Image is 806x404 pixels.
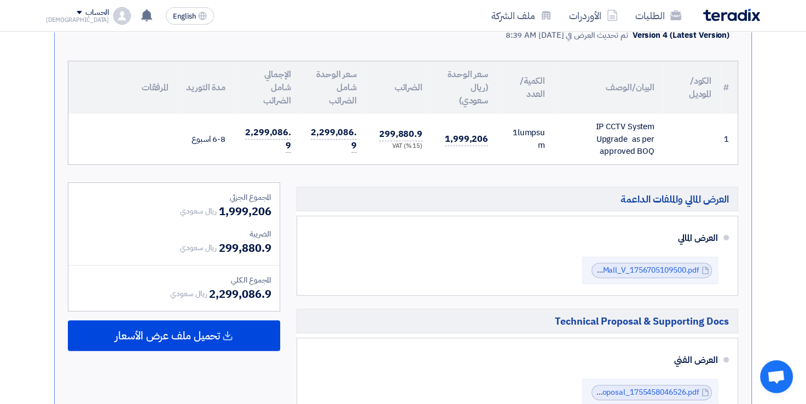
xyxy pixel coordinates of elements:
div: المجموع الكلي [77,274,271,286]
span: تحميل ملف عرض الأسعار [115,331,220,340]
th: # [720,61,738,114]
span: 2,299,086.9 [209,286,271,302]
span: 299,880.9 [219,240,271,256]
div: IP CCTV System Upgrade as per approved BOQ [563,120,654,158]
th: الضرائب [366,61,431,114]
th: الكمية/العدد [497,61,554,114]
div: Version 4 (Latest Version) [633,29,729,42]
span: 1 [513,126,518,138]
span: العرض المالي والملفات الداعمة [621,193,729,205]
img: profile_test.png [113,7,131,25]
div: [DEMOGRAPHIC_DATA] [46,17,109,23]
img: Teradix logo [703,9,760,21]
span: 299,880.9 [379,128,422,141]
span: ريال سعودي [180,242,217,253]
div: العرض الفني [319,347,718,373]
th: الإجمالي شامل الضرائب [234,61,300,114]
th: سعر الوحدة شامل الضرائب [300,61,366,114]
a: الطلبات [627,3,690,28]
button: English [166,7,214,25]
span: 1,999,206 [219,203,271,220]
span: ريال سعودي [180,205,217,217]
div: الحساب [85,8,109,18]
div: العرض المالي [319,225,718,251]
span: 2,299,086.9 [245,126,291,153]
td: 1 [720,114,738,164]
td: 6-8 اسبوع [177,114,234,164]
div: المجموع الجزئي [77,192,271,203]
a: ملف الشركة [483,3,560,28]
div: الضريبة [77,228,271,240]
th: سعر الوحدة (ريال سعودي) [431,61,497,114]
span: Technical Proposal & Supporting Docs [555,315,729,327]
th: المرفقات [68,61,177,114]
th: الكود/الموديل [663,61,720,114]
a: الأوردرات [560,3,627,28]
span: English [173,13,196,20]
th: مدة التوريد [177,61,234,114]
a: Open chat [760,360,793,393]
span: ريال سعودي [170,288,207,299]
div: (15 %) VAT [374,142,422,151]
th: البيان/الوصف [554,61,663,114]
span: 2,299,086.9 [311,126,357,153]
span: 1,999,206 [445,132,488,146]
div: تم تحديث العرض في [DATE] 8:39 AM [506,29,628,42]
td: lumpsum [497,114,554,164]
